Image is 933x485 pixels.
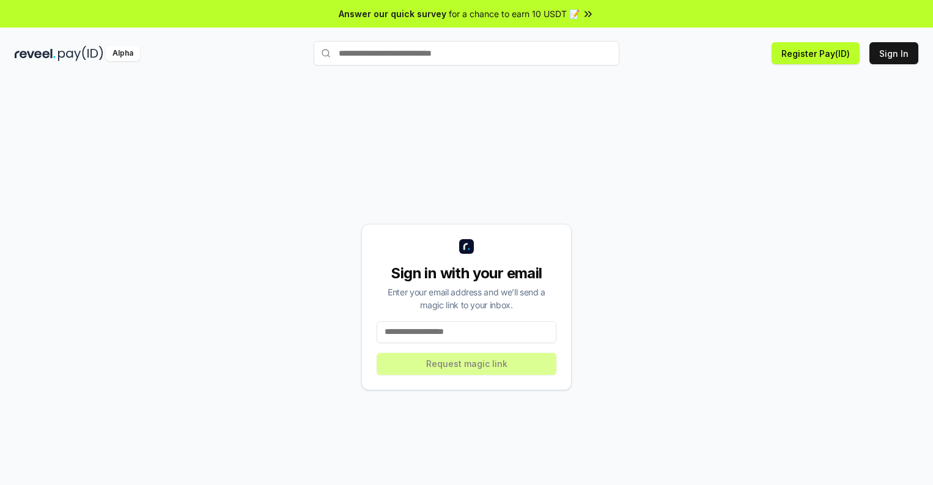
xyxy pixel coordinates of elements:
img: reveel_dark [15,46,56,61]
img: logo_small [459,239,474,254]
div: Enter your email address and we’ll send a magic link to your inbox. [377,286,556,311]
span: for a chance to earn 10 USDT 📝 [449,7,580,20]
div: Sign in with your email [377,264,556,283]
button: Sign In [869,42,918,64]
img: pay_id [58,46,103,61]
div: Alpha [106,46,140,61]
button: Register Pay(ID) [772,42,860,64]
span: Answer our quick survey [339,7,446,20]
